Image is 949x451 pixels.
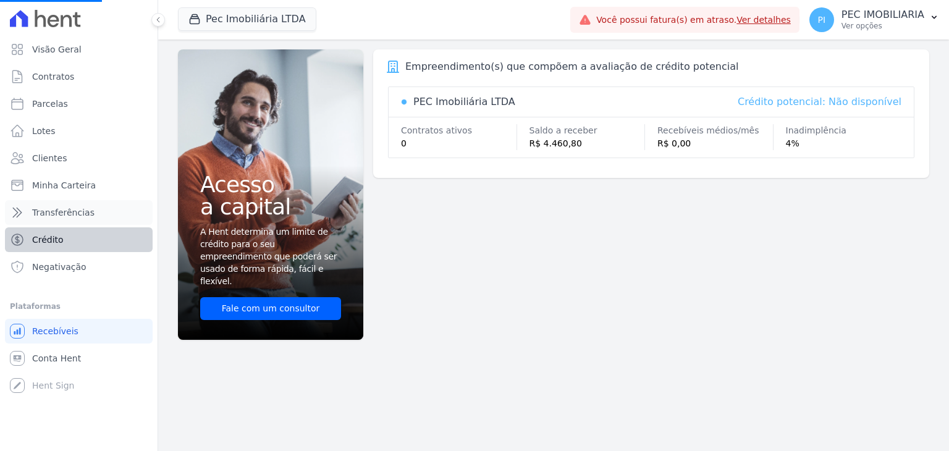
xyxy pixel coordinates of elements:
[5,37,153,62] a: Visão Geral
[5,255,153,279] a: Negativação
[738,95,901,109] div: Crédito potencial: Não disponível
[5,173,153,198] a: Minha Carteira
[32,152,67,164] span: Clientes
[200,196,341,218] span: a capital
[529,137,645,150] div: R$ 4.460,80
[10,299,148,314] div: Plataformas
[5,227,153,252] a: Crédito
[799,2,949,37] button: PI PEC IMOBILIARIA Ver opções
[32,325,78,337] span: Recebíveis
[5,119,153,143] a: Lotes
[413,95,515,109] div: PEC Imobiliária LTDA
[405,59,738,74] div: Empreendimento(s) que compõem a avaliação de crédito potencial
[178,7,316,31] button: Pec Imobiliária LTDA
[32,352,81,365] span: Conta Hent
[32,98,68,110] span: Parcelas
[5,319,153,344] a: Recebíveis
[818,15,826,24] span: PI
[5,64,153,89] a: Contratos
[401,124,517,137] div: Contratos ativos
[657,137,773,150] div: R$ 0,00
[200,297,341,320] a: Fale com um consultor
[32,261,86,273] span: Negativação
[841,21,924,31] p: Ver opções
[32,43,82,56] span: Visão Geral
[786,137,902,150] div: 4%
[32,206,95,219] span: Transferências
[529,124,645,137] div: Saldo a receber
[736,15,791,25] a: Ver detalhes
[5,200,153,225] a: Transferências
[32,125,56,137] span: Lotes
[200,174,341,196] span: Acesso
[32,234,64,246] span: Crédito
[32,70,74,83] span: Contratos
[5,346,153,371] a: Conta Hent
[5,91,153,116] a: Parcelas
[596,14,791,27] span: Você possui fatura(s) em atraso.
[401,137,517,150] div: 0
[841,9,924,21] p: PEC IMOBILIARIA
[786,124,902,137] div: Inadimplência
[200,225,339,287] span: A Hent determina um limite de crédito para o seu empreendimento que poderá ser usado de forma ráp...
[32,179,96,192] span: Minha Carteira
[5,146,153,171] a: Clientes
[657,124,773,137] div: Recebíveis médios/mês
